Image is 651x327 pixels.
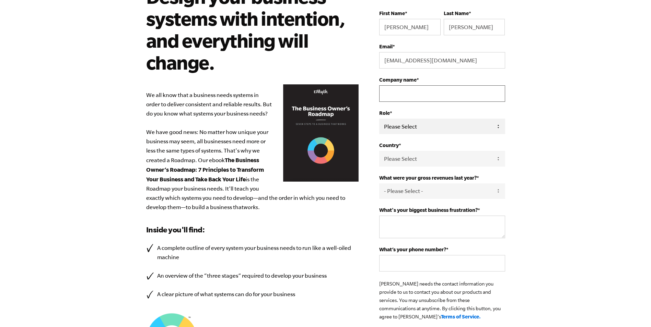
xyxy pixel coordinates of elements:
[283,84,359,182] img: Business Owners Roadmap Cover
[379,246,446,252] span: What’s your phone number?
[146,271,359,280] li: An overview of the “three stages” required to develop your business
[146,157,264,182] b: The Business Owner’s Roadmap: 7 Principles to Transform Your Business and Take Back Your Life
[441,314,481,319] a: Terms of Service.
[379,10,405,16] span: First Name
[379,77,417,83] span: Company name
[379,110,390,116] span: Role
[379,280,505,321] p: [PERSON_NAME] needs the contact information you provide to us to contact you about our products a...
[146,90,359,212] p: We all know that a business needs systems in order to deliver consistent and reliable results. Bu...
[379,44,393,49] span: Email
[617,294,651,327] iframe: Chat Widget
[146,290,359,299] li: A clear picture of what systems can do for your business
[146,224,359,235] h3: Inside you'll find:
[146,243,359,262] li: A complete outline of every system your business needs to run like a well-oiled machine
[379,175,477,181] span: What were your gross revenues last year?
[444,10,469,16] span: Last Name
[379,142,399,148] span: Country
[379,207,478,213] span: What's your biggest business frustration?
[244,204,258,210] em: works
